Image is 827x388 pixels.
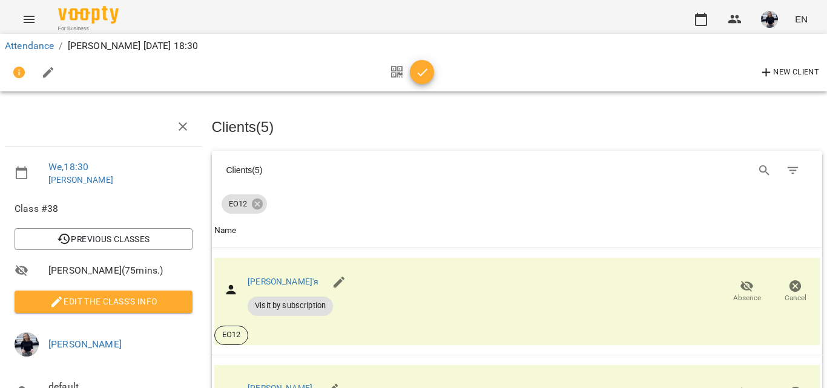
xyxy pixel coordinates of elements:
[222,194,267,214] div: ЕО12
[226,164,507,176] div: Clients ( 5 )
[15,202,193,216] span: Class #38
[24,294,183,309] span: Edit the class's Info
[750,156,779,185] button: Search
[771,275,820,309] button: Cancel
[15,5,44,34] button: Menu
[15,332,39,357] img: bed276abe27a029eceb0b2f698d12980.jpg
[214,223,237,238] div: Name
[59,39,62,53] li: /
[15,291,193,312] button: Edit the class's Info
[248,300,333,311] span: Visit by subscription
[5,40,54,51] a: Attendance
[759,65,819,80] span: New Client
[212,151,823,189] div: Table Toolbar
[15,228,193,250] button: Previous Classes
[58,6,119,24] img: Voopty Logo
[215,329,248,340] span: ЕО12
[733,293,761,303] span: Absence
[756,63,822,82] button: New Client
[58,25,119,33] span: For Business
[68,39,199,53] p: [PERSON_NAME] [DATE] 18:30
[214,223,237,238] div: Sort
[48,175,113,185] a: [PERSON_NAME]
[761,11,778,28] img: bed276abe27a029eceb0b2f698d12980.jpg
[48,161,88,173] a: We , 18:30
[48,263,193,278] span: [PERSON_NAME] ( 75 mins. )
[795,13,808,25] span: EN
[214,223,820,238] span: Name
[248,277,318,286] a: [PERSON_NAME]'я
[5,39,822,53] nav: breadcrumb
[779,156,808,185] button: Filter
[790,8,812,30] button: EN
[723,275,771,309] button: Absence
[785,293,806,303] span: Cancel
[222,199,254,209] span: ЕО12
[212,119,823,135] h3: Clients ( 5 )
[24,232,183,246] span: Previous Classes
[48,338,122,350] a: [PERSON_NAME]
